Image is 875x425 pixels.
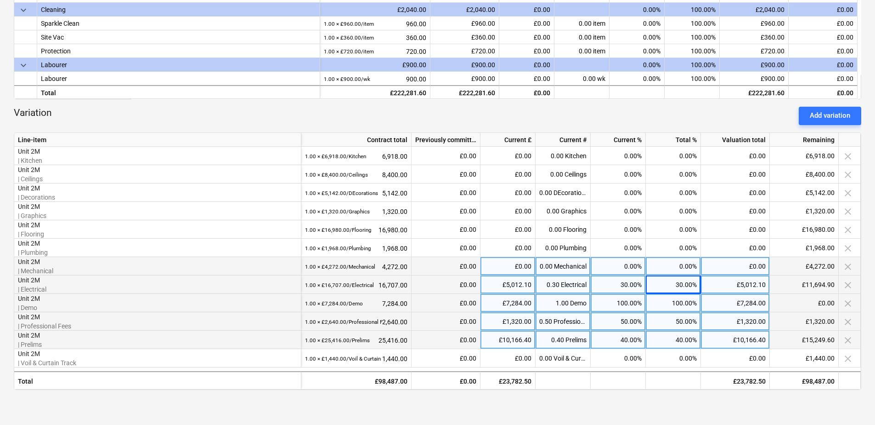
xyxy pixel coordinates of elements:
div: £0.00 [701,220,770,239]
p: Unit 2M [18,276,297,285]
div: 100.00% [665,17,720,30]
div: £1,440.00 [770,349,839,368]
div: £0.00 [701,257,770,276]
div: £0.00 [412,165,480,184]
small: 1.00 × £900.00 / wk [324,76,370,82]
small: 1.00 × £360.00 / item [324,34,374,41]
div: 0.00% [591,165,646,184]
div: £0.00 [789,3,858,17]
div: 0.00% [646,202,701,220]
div: £15,249.60 [770,331,839,349]
div: Labourer [41,72,316,85]
div: £0.00 [480,184,536,202]
div: £0.00 [701,147,770,165]
div: £0.00 [701,184,770,202]
p: Unit 2M [18,257,297,266]
div: 0.00 DEcorations [536,184,591,202]
div: £360.00 [430,30,499,44]
p: | Ceilings [18,174,297,184]
div: 7,284.00 [305,294,407,313]
div: £7,284.00 [480,294,536,312]
small: 1.00 × £720.00 / item [324,48,374,55]
div: 0.00 Ceilings [536,165,591,184]
div: £0.00 [412,184,480,202]
div: £1,968.00 [770,239,839,257]
p: Unit 2M [18,147,297,156]
div: £0.00 [499,30,554,44]
div: £720.00 [430,44,499,58]
p: | Decorations [18,193,297,202]
div: £0.00 [789,85,858,99]
div: £5,012.10 [701,276,770,294]
div: 8,400.00 [305,165,407,184]
small: 1.00 × £8,400.00 / Ceilings [305,172,368,178]
div: 0.50 Professional Fees [536,312,591,331]
small: 1.00 × £2,640.00 / Professional Fees [305,319,391,325]
div: 720.00 [324,44,426,58]
div: £0.00 [480,257,536,276]
div: 0.00% [591,220,646,239]
p: | Demo [18,303,297,312]
div: 0.00% [646,184,701,202]
span: keyboard_arrow_down [18,60,29,71]
div: £0.00 [499,72,554,86]
button: Add variation [799,107,861,125]
small: 1.00 × £5,142.00 / DEcorations [305,190,378,196]
div: £23,782.50 [480,371,536,390]
div: £1,320.00 [701,312,770,331]
div: 100.00% [665,3,720,17]
div: 0.00% [646,349,701,368]
div: 1,968.00 [305,239,407,258]
div: £900.00 [430,58,499,72]
div: £2,040.00 [720,3,789,17]
p: | Electrical [18,285,297,294]
div: £0.00 [412,349,480,368]
div: 100.00% [665,44,720,58]
small: 1.00 × £7,284.00 / Demo [305,300,363,307]
div: 0.00% [591,349,646,368]
div: 0.00 Kitchen [536,147,591,165]
div: 100.00% [665,58,720,72]
div: Previously committed [412,133,480,147]
p: | Graphics [18,211,297,220]
div: 100.00% [646,294,701,312]
div: 0.00 Voil & Curtain Track [536,349,591,368]
div: Sparkle Clean [41,17,316,30]
div: 30.00% [646,276,701,294]
div: Valuation total [701,133,770,147]
div: £0.00 [412,147,480,165]
div: 0.00% [610,30,665,44]
p: | Flooring [18,230,297,239]
div: £1,320.00 [480,312,536,331]
div: 30.00% [591,276,646,294]
div: £0.00 [480,147,536,165]
p: | Mechanical [18,266,297,276]
div: £1,320.00 [770,312,839,331]
div: 0.00 Mechanical [536,257,591,276]
div: £0.00 [770,294,839,312]
div: £16,980.00 [770,220,839,239]
div: 6,918.00 [305,147,407,166]
div: £0.00 [480,220,536,239]
div: £900.00 [320,58,430,72]
div: 0.00 wk [554,72,610,86]
p: | Voil & Curtain Track [18,358,297,368]
div: 0.00% [591,239,646,257]
div: Total [37,85,320,99]
div: 0.00% [610,72,665,86]
p: Unit 2M [18,202,297,211]
div: 1.00 Demo [536,294,591,312]
div: £222,281.60 [320,85,430,99]
div: 0.00% [646,220,701,239]
div: 0.00% [610,58,665,72]
div: £98,487.00 [770,371,839,390]
div: Current # [536,133,591,147]
div: £4,272.00 [770,257,839,276]
div: 0.00 item [554,17,610,30]
div: Contract total [301,133,412,147]
div: Cleaning [41,3,316,16]
div: £11,694.90 [770,276,839,294]
small: 1.00 × £4,272.00 / Mechanical [305,264,375,270]
div: £0.00 [701,202,770,220]
div: £0.00 [789,30,858,44]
